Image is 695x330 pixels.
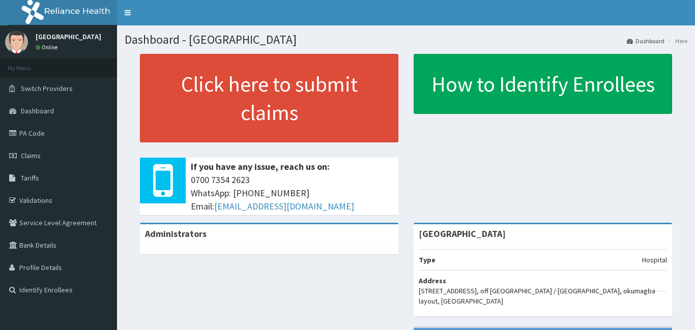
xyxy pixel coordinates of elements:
a: How to Identify Enrollees [414,54,672,114]
a: Dashboard [627,37,664,45]
b: If you have any issue, reach us on: [191,161,330,172]
span: 0700 7354 2623 WhatsApp: [PHONE_NUMBER] Email: [191,173,393,213]
p: Hospital [642,255,667,265]
strong: [GEOGRAPHIC_DATA] [419,228,506,239]
span: Tariffs [21,173,39,183]
h1: Dashboard - [GEOGRAPHIC_DATA] [125,33,687,46]
li: Here [665,37,687,45]
span: Claims [21,151,41,160]
span: Switch Providers [21,84,73,93]
a: Click here to submit claims [140,54,398,142]
b: Type [419,255,436,264]
span: Dashboard [21,106,54,115]
a: Online [36,44,60,51]
img: User Image [5,31,28,53]
b: Administrators [145,228,207,239]
a: [EMAIL_ADDRESS][DOMAIN_NAME] [214,200,354,212]
p: [GEOGRAPHIC_DATA] [36,33,101,40]
b: Address [419,276,446,285]
p: [STREET_ADDRESS], off [GEOGRAPHIC_DATA] / [GEOGRAPHIC_DATA], okumagba layout, [GEOGRAPHIC_DATA] [419,286,667,306]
